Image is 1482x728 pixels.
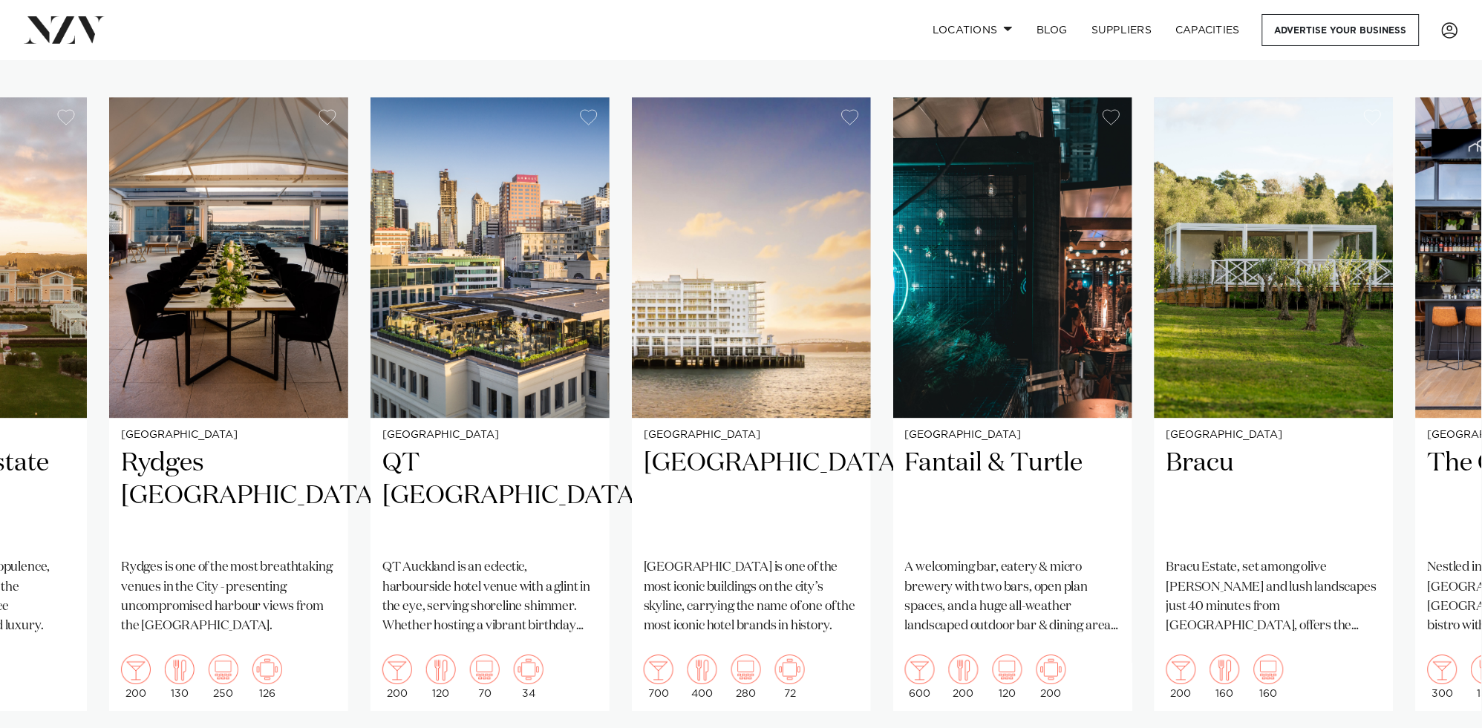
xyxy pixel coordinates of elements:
[644,430,859,441] small: [GEOGRAPHIC_DATA]
[644,655,673,699] div: 700
[893,97,1132,711] a: [GEOGRAPHIC_DATA] Fantail & Turtle A welcoming bar, eatery & micro brewery with two bars, open pl...
[24,16,105,43] img: nzv-logo.png
[644,655,673,684] img: cocktail.png
[1254,655,1284,699] div: 160
[209,655,238,684] img: theatre.png
[644,558,859,636] p: [GEOGRAPHIC_DATA] is one of the most iconic buildings on the city’s skyline, carrying the name of...
[775,655,805,684] img: meeting.png
[1166,558,1382,636] p: Bracu Estate, set among olive [PERSON_NAME] and lush landscapes just 40 minutes from [GEOGRAPHIC_...
[370,97,610,711] swiper-slide: 3 / 7
[632,97,871,711] swiper-slide: 4 / 7
[893,97,1132,711] swiper-slide: 5 / 7
[905,447,1120,547] h2: Fantail & Turtle
[905,655,935,684] img: cocktail.png
[121,430,336,441] small: [GEOGRAPHIC_DATA]
[905,655,935,699] div: 600
[688,655,717,699] div: 400
[993,655,1022,684] img: theatre.png
[1037,655,1066,684] img: meeting.png
[688,655,717,684] img: dining.png
[1155,97,1394,711] swiper-slide: 6 / 7
[1166,655,1196,699] div: 200
[121,655,151,699] div: 200
[921,14,1025,46] a: Locations
[1080,14,1163,46] a: SUPPLIERS
[165,655,195,699] div: 130
[949,655,979,684] img: dining.png
[731,655,761,699] div: 280
[1262,14,1420,46] a: Advertise your business
[382,447,598,547] h2: QT [GEOGRAPHIC_DATA]
[382,655,412,684] img: cocktail.png
[1166,430,1382,441] small: [GEOGRAPHIC_DATA]
[1037,655,1066,699] div: 200
[1166,655,1196,684] img: cocktail.png
[1254,655,1284,684] img: theatre.png
[382,430,598,441] small: [GEOGRAPHIC_DATA]
[1428,655,1457,684] img: cocktail.png
[121,558,336,636] p: Rydges is one of the most breathtaking venues in the City - presenting uncompromised harbour view...
[121,655,151,684] img: cocktail.png
[632,97,871,711] a: [GEOGRAPHIC_DATA] [GEOGRAPHIC_DATA] [GEOGRAPHIC_DATA] is one of the most iconic buildings on the ...
[382,655,412,699] div: 200
[165,655,195,684] img: dining.png
[905,430,1120,441] small: [GEOGRAPHIC_DATA]
[1210,655,1240,699] div: 160
[426,655,456,699] div: 120
[252,655,282,684] img: meeting.png
[1166,447,1382,547] h2: Bracu
[514,655,543,699] div: 34
[121,447,336,547] h2: Rydges [GEOGRAPHIC_DATA]
[470,655,500,699] div: 70
[426,655,456,684] img: dining.png
[109,97,348,711] swiper-slide: 2 / 7
[209,655,238,699] div: 250
[1025,14,1080,46] a: BLOG
[1210,655,1240,684] img: dining.png
[993,655,1022,699] div: 120
[1428,655,1457,699] div: 300
[644,447,859,547] h2: [GEOGRAPHIC_DATA]
[1164,14,1253,46] a: Capacities
[1155,97,1394,711] a: [GEOGRAPHIC_DATA] Bracu Bracu Estate, set among olive [PERSON_NAME] and lush landscapes just 40 m...
[382,558,598,636] p: QT Auckland is an eclectic, harbourside hotel venue with a glint in the eye, serving shoreline sh...
[775,655,805,699] div: 72
[949,655,979,699] div: 200
[731,655,761,684] img: theatre.png
[514,655,543,684] img: meeting.png
[470,655,500,684] img: theatre.png
[109,97,348,711] a: [GEOGRAPHIC_DATA] Rydges [GEOGRAPHIC_DATA] Rydges is one of the most breathtaking venues in the C...
[905,558,1120,636] p: A welcoming bar, eatery & micro brewery with two bars, open plan spaces, and a huge all-weather l...
[370,97,610,711] a: [GEOGRAPHIC_DATA] QT [GEOGRAPHIC_DATA] QT Auckland is an eclectic, harbourside hotel venue with a...
[252,655,282,699] div: 126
